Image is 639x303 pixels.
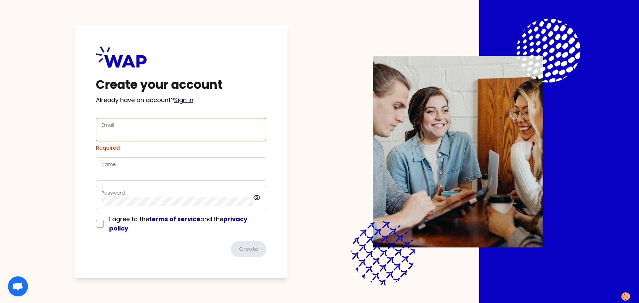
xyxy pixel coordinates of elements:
[102,190,125,196] label: Password
[231,241,266,257] button: Create
[96,144,266,152] div: Required
[96,95,266,105] p: Already have an account?
[174,96,193,104] a: Sign in
[102,122,114,128] label: Email
[109,215,247,232] span: I agree to the and the
[373,56,543,247] img: Description
[149,215,200,223] a: terms of service
[109,215,247,232] a: privacy policy
[96,78,266,91] h1: Create your account
[8,276,28,296] div: Ouvrir le chat
[102,161,116,168] label: Name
